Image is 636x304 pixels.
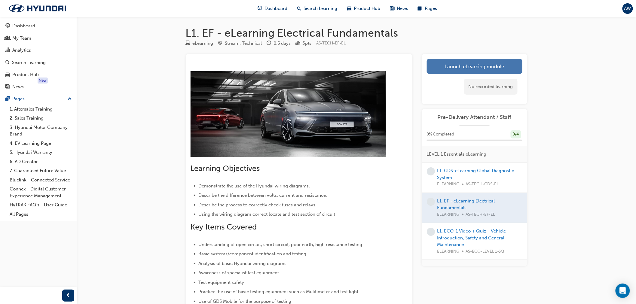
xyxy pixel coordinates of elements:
span: car-icon [347,5,351,12]
div: News [12,84,24,90]
span: search-icon [297,5,301,12]
div: Stream [218,40,262,47]
a: 3. Hyundai Motor Company Brand [7,123,74,139]
button: AW [622,3,633,14]
a: 7. Guaranteed Future Value [7,166,74,175]
span: Using the wiring diagram correct locate and test section of circuit [199,211,335,217]
span: learningRecordVerb_NONE-icon [427,167,435,175]
a: All Pages [7,210,74,219]
span: clock-icon [267,41,271,46]
a: 6. AD Creator [7,157,74,166]
span: car-icon [5,72,10,78]
span: ELEARNING [437,181,460,188]
span: Pages [425,5,437,12]
div: No recorded learning [464,79,518,95]
span: Demonstrate the use of the Hyundai wiring diagrams. [199,183,310,189]
span: Learning resource code [316,41,346,46]
div: 0.5 days [274,40,291,47]
a: search-iconSearch Learning [292,2,342,15]
a: Dashboard [2,20,74,32]
a: car-iconProduct Hub [342,2,385,15]
div: Search Learning [12,59,46,66]
span: ECO Vehicle Additional Learning [427,265,494,272]
button: Pages [2,93,74,105]
span: up-icon [68,95,72,103]
span: Use of GDS Mobile for the purpose of testing [199,299,292,304]
span: people-icon [5,36,10,41]
span: News [397,5,408,12]
span: AS-TECH-GDS-EL [466,181,499,188]
a: Pre-Delivery Attendant / Staff [427,114,522,121]
span: learningResourceType_ELEARNING-icon [186,41,190,46]
a: 1. Aftersales Training [7,105,74,114]
div: Dashboard [12,23,35,29]
a: Bluelink - Connected Service [7,175,74,185]
span: chart-icon [5,48,10,53]
span: pages-icon [418,5,422,12]
div: Pages [12,96,25,102]
span: news-icon [5,84,10,90]
span: Test equipment safety [199,280,244,285]
h1: L1. EF - eLearning Electrical Fundamentals [186,26,527,40]
span: Product Hub [354,5,380,12]
a: L1. ECO-1 Video + Quiz - Vehicle Introduction, Safety and General Maintenance [437,228,506,247]
a: HyTRAK FAQ's - User Guide [7,200,74,210]
span: Understanding of open circuit, short circuit, poor earth, high resistance testing [199,242,362,247]
span: target-icon [218,41,223,46]
span: guage-icon [5,23,10,29]
span: Analysis of basic Hyundai wiring diagrams [199,261,287,266]
a: Search Learning [2,57,74,68]
div: Duration [267,40,291,47]
span: AW [624,5,631,12]
span: Awareness of specialist test equipment [199,270,279,275]
img: Trak [3,2,72,15]
a: Launch eLearning module [427,59,522,74]
span: pages-icon [5,96,10,102]
div: 0 / 4 [511,130,521,138]
span: Dashboard [264,5,287,12]
div: 3 pts [303,40,312,47]
span: Practice the use of basic testing equipment such as Mulitimeter and test light [199,289,359,294]
button: DashboardMy TeamAnalyticsSearch LearningProduct HubNews [2,19,74,93]
a: guage-iconDashboard [253,2,292,15]
div: Stream: Technical [225,40,262,47]
div: My Team [12,35,31,42]
span: LEVEL 1 Essentials eLearning [427,151,487,158]
a: L1. GDS-eLearning Global Diagnostic System [437,168,514,180]
span: Learning Objectives [191,164,260,173]
a: News [2,81,74,93]
span: ELEARNING [437,248,460,255]
a: news-iconNews [385,2,413,15]
span: news-icon [390,5,394,12]
span: Describe the difference between volts, current and resistance. [199,193,327,198]
span: prev-icon [66,292,71,299]
span: Search Learning [304,5,337,12]
span: learningRecordVerb_NONE-icon [427,228,435,236]
a: 2. Sales Training [7,114,74,123]
a: My Team [2,33,74,44]
span: search-icon [5,60,10,65]
div: Open Intercom Messenger [616,284,630,298]
span: learningRecordVerb_NONE-icon [427,198,435,206]
span: AS-ECO-LEVEL 1-SQ [466,248,504,255]
div: Type [186,40,213,47]
span: Basic systems/component identification and testing [199,251,307,257]
div: Tooltip anchor [38,78,48,84]
span: 0 % Completed [427,131,454,138]
div: Analytics [12,47,31,54]
div: eLearning [193,40,213,47]
span: podium-icon [296,41,300,46]
div: Product Hub [12,71,39,78]
a: Analytics [2,45,74,56]
span: Key Items Covered [191,222,257,232]
a: Connex - Digital Customer Experience Management [7,184,74,200]
a: 4. EV Learning Page [7,139,74,148]
a: pages-iconPages [413,2,442,15]
a: 5. Hyundai Warranty [7,148,74,157]
span: guage-icon [258,5,262,12]
div: Points [296,40,312,47]
span: Describe the process to correctly check fuses and relays. [199,202,317,208]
